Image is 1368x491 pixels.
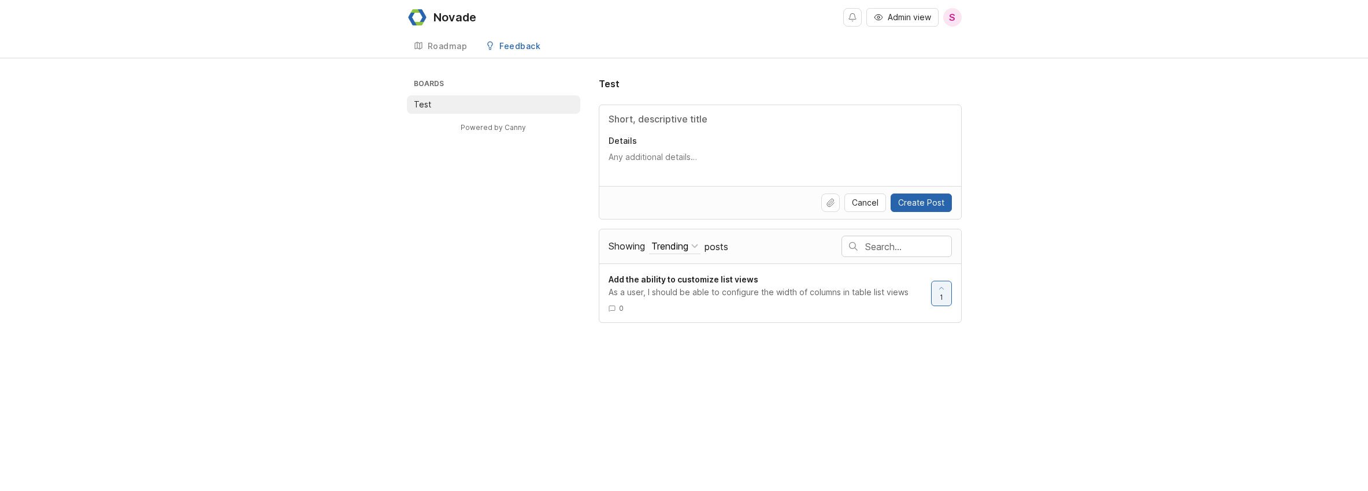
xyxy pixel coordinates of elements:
[898,197,944,209] span: Create Post
[428,42,468,50] div: Roadmap
[599,77,620,91] h1: Test
[609,274,758,284] span: Add the ability to customize list views
[866,8,939,27] button: Admin view
[499,42,540,50] div: Feedback
[609,273,931,313] a: Add the ability to customize list viewsAs a user, I should be able to configure the width of colu...
[609,112,952,126] input: Title
[821,194,840,212] button: Upload file
[414,99,431,110] p: Test
[479,35,547,58] a: Feedback
[407,7,428,28] img: Novade logo
[891,194,952,212] button: Create Post
[705,240,728,253] span: posts
[949,10,955,24] span: S
[649,239,700,254] button: Showing
[844,194,886,212] button: Cancel
[843,8,862,27] button: Notifications
[411,77,580,93] h3: Boards
[609,286,922,299] div: As a user, I should be able to configure the width of columns in table list views
[852,197,878,209] span: Cancel
[609,151,952,174] textarea: Details
[943,8,962,27] button: S
[609,240,645,252] span: Showing
[931,281,952,306] button: 1
[459,121,528,134] a: Powered by Canny
[609,135,952,147] p: Details
[407,95,580,114] a: Test
[407,35,474,58] a: Roadmap
[865,240,951,253] input: Search…
[433,12,476,23] div: Novade
[888,12,931,23] span: Admin view
[619,303,624,313] span: 0
[940,292,943,302] span: 1
[651,240,688,252] div: Trending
